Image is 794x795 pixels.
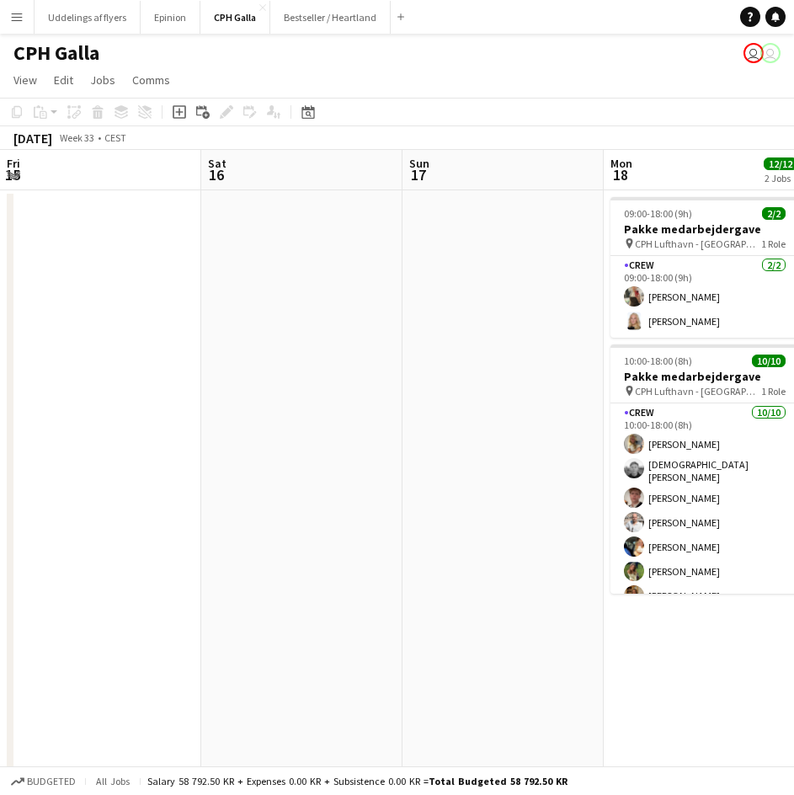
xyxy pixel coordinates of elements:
span: Edit [54,72,73,88]
span: 2/2 [762,207,786,220]
app-user-avatar: Luna Amalie Sander [743,43,764,63]
span: 09:00-18:00 (9h) [624,207,692,220]
a: View [7,69,44,91]
span: 16 [205,165,226,184]
app-user-avatar: Louise Leise Nissen [760,43,781,63]
span: Comms [132,72,170,88]
span: Week 33 [56,131,98,144]
span: 15 [4,165,20,184]
span: Jobs [90,72,115,88]
div: CEST [104,131,126,144]
span: Sat [208,156,226,171]
button: Budgeted [8,772,78,791]
span: 10:00-18:00 (8h) [624,355,692,367]
button: Epinion [141,1,200,34]
span: 1 Role [761,237,786,250]
span: Sun [409,156,429,171]
span: CPH Lufthavn - [GEOGRAPHIC_DATA] [635,385,761,397]
span: CPH Lufthavn - [GEOGRAPHIC_DATA] [635,237,761,250]
button: Bestseller / Heartland [270,1,391,34]
span: Budgeted [27,776,76,787]
a: Edit [47,69,80,91]
a: Comms [125,69,177,91]
span: 18 [608,165,632,184]
span: 1 Role [761,385,786,397]
div: Salary 58 792.50 KR + Expenses 0.00 KR + Subsistence 0.00 KR = [147,775,568,787]
a: Jobs [83,69,122,91]
span: Fri [7,156,20,171]
h1: CPH Galla [13,40,99,66]
span: Total Budgeted 58 792.50 KR [429,775,568,787]
span: 17 [407,165,429,184]
span: 10/10 [752,355,786,367]
div: [DATE] [13,130,52,147]
span: All jobs [93,775,133,787]
span: Mon [610,156,632,171]
button: Uddelings af flyers [35,1,141,34]
span: View [13,72,37,88]
button: CPH Galla [200,1,270,34]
